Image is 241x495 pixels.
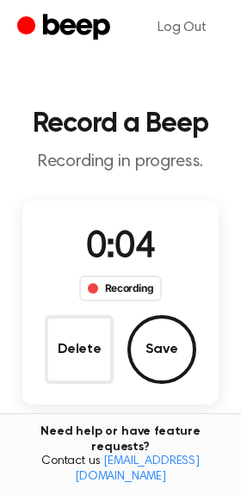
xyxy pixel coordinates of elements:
h1: Record a Beep [14,110,227,138]
p: Recording in progress. [14,152,227,173]
button: Delete Audio Record [45,315,114,384]
span: Contact us [10,455,231,485]
div: Recording [79,275,163,301]
span: 0:04 [86,230,155,266]
button: Save Audio Record [127,315,196,384]
a: Beep [17,11,114,45]
a: [EMAIL_ADDRESS][DOMAIN_NAME] [75,455,200,483]
a: Log Out [140,7,224,48]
